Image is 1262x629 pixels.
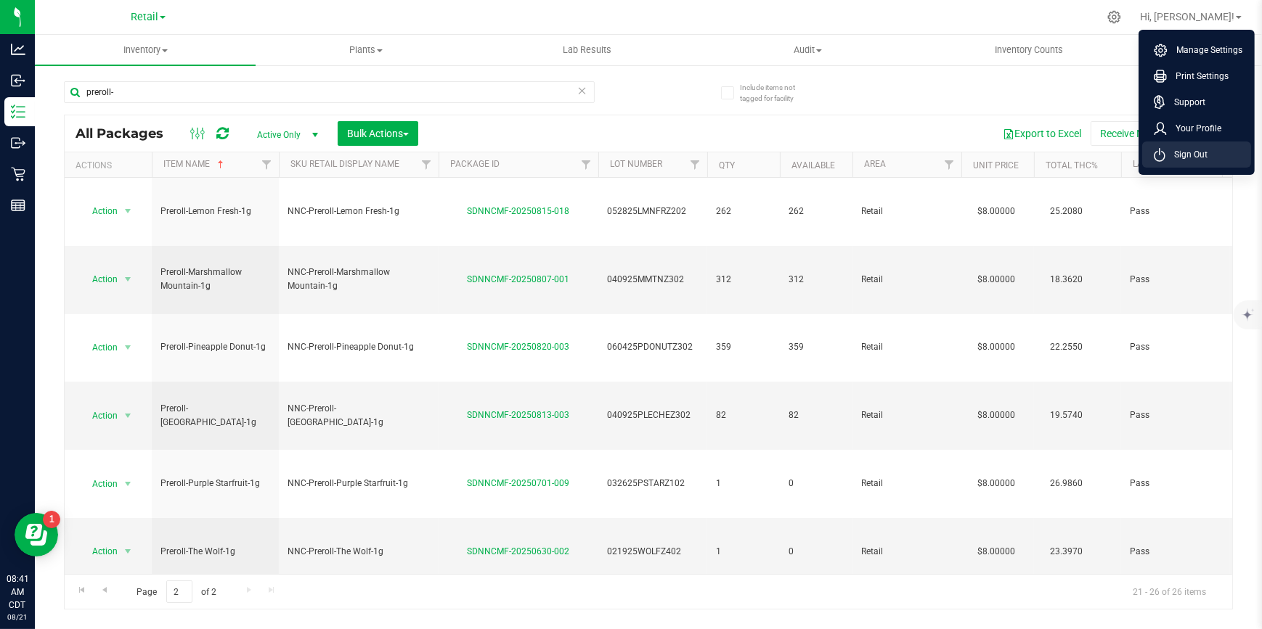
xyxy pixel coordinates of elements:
[861,273,953,287] span: Retail
[415,152,439,177] a: Filter
[975,44,1083,57] span: Inventory Counts
[119,406,137,426] span: select
[11,42,25,57] inline-svg: Analytics
[288,340,430,354] span: NNC-Preroll-Pineapple Donut-1g
[15,513,58,556] iframe: Resource center
[970,269,1022,290] span: $8.00000
[1043,269,1090,290] span: 18.3620
[1130,545,1221,559] span: Pass
[861,408,953,422] span: Retail
[789,408,844,422] span: 82
[7,572,28,612] p: 08:41 AM CDT
[1043,337,1090,358] span: 22.2550
[450,159,500,169] a: Package ID
[1167,69,1229,83] span: Print Settings
[119,337,137,358] span: select
[607,273,699,287] span: 040925MMTNZ302
[338,121,418,146] button: Bulk Actions
[861,477,953,490] span: Retail
[288,266,430,293] span: NNC-Preroll-Marshmallow Mountain-1g
[7,612,28,622] p: 08/21
[124,580,229,603] span: Page of 2
[1130,205,1221,218] span: Pass
[607,545,699,559] span: 021925WOLFZ402
[160,545,270,559] span: Preroll-The Wolf-1g
[789,340,844,354] span: 359
[468,274,570,284] a: SDNNCMF-20250807-001
[347,128,409,139] span: Bulk Actions
[1167,121,1221,136] span: Your Profile
[35,44,256,57] span: Inventory
[256,35,476,65] a: Plants
[970,541,1022,562] span: $8.00000
[919,35,1139,65] a: Inventory Counts
[789,477,844,490] span: 0
[160,205,270,218] span: Preroll-Lemon Fresh-1g
[119,269,137,289] span: select
[864,159,886,169] a: Area
[789,273,844,287] span: 312
[698,35,919,65] a: Audit
[468,478,570,488] a: SDNNCMF-20250701-009
[119,201,137,221] span: select
[1165,147,1208,162] span: Sign Out
[11,73,25,88] inline-svg: Inbound
[160,477,270,490] span: Preroll-Purple Starfruit-1g
[43,511,60,528] iframe: Resource center unread badge
[1121,580,1218,602] span: 21 - 26 of 26 items
[11,198,25,213] inline-svg: Reports
[1043,473,1090,494] span: 26.9860
[937,152,961,177] a: Filter
[35,35,256,65] a: Inventory
[1168,43,1242,57] span: Manage Settings
[716,545,771,559] span: 1
[993,121,1091,146] button: Export to Excel
[1130,477,1221,490] span: Pass
[861,205,953,218] span: Retail
[1140,11,1234,22] span: Hi, [PERSON_NAME]!
[716,273,771,287] span: 312
[970,405,1022,426] span: $8.00000
[79,269,118,289] span: Action
[699,44,918,57] span: Audit
[1165,95,1205,110] span: Support
[79,541,118,562] span: Action
[160,402,270,429] span: Preroll-[GEOGRAPHIC_DATA]-1g
[256,44,476,57] span: Plants
[1043,541,1090,562] span: 23.3970
[607,408,699,422] span: 040925PLECHEZ302
[163,159,227,169] a: Item Name
[861,545,953,559] span: Retail
[11,104,25,119] inline-svg: Inventory
[160,266,270,293] span: Preroll-Marshmallow Mountain-1g
[119,541,137,562] span: select
[1046,160,1098,170] a: Total THC%
[607,205,699,218] span: 052825LMNFRZ202
[1130,408,1221,422] span: Pass
[1142,141,1251,168] li: Sign Out
[76,160,146,170] div: Actions
[79,337,118,358] span: Action
[11,136,25,150] inline-svg: Outbound
[719,160,735,170] a: Qty
[716,408,771,422] span: 82
[288,545,430,559] span: NNC-Preroll-The Wolf-1g
[79,474,118,494] span: Action
[861,340,953,354] span: Retail
[716,340,771,354] span: 359
[1154,95,1245,110] a: Support
[543,44,631,57] span: Lab Results
[11,167,25,181] inline-svg: Retail
[789,545,844,559] span: 0
[577,81,587,100] span: Clear
[1133,159,1202,169] a: Lab Test Result
[1130,340,1221,354] span: Pass
[973,160,1019,170] a: Unit Price
[76,126,178,141] span: All Packages
[574,152,598,177] a: Filter
[791,160,835,170] a: Available
[683,152,707,177] a: Filter
[716,205,771,218] span: 262
[94,580,115,600] a: Go to the previous page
